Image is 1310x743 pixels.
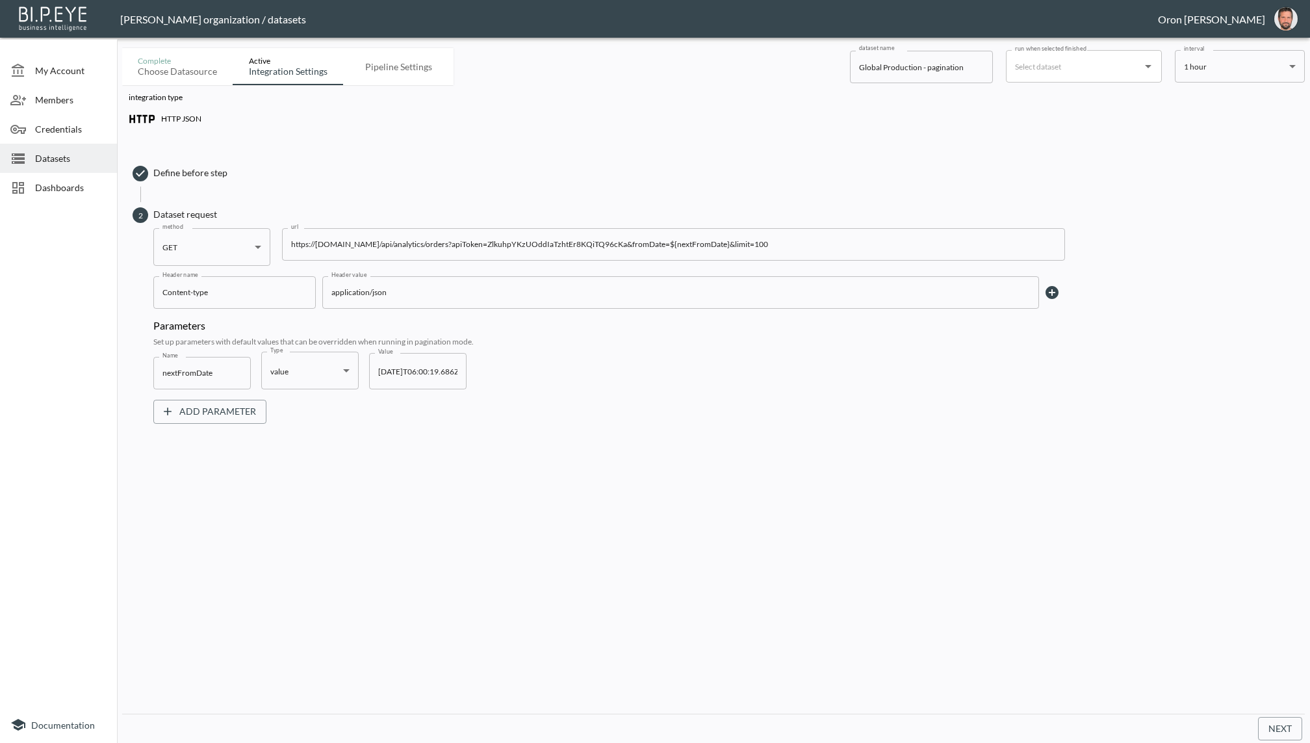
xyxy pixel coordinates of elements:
[249,56,327,66] div: Active
[1012,56,1137,77] input: Select dataset
[35,93,107,107] span: Members
[1158,13,1265,25] div: Oron [PERSON_NAME]
[16,3,91,33] img: bipeye-logo
[282,228,1065,261] input: https://httpbin.org/anything
[35,151,107,165] span: Datasets
[138,210,143,220] text: 2
[249,66,327,77] div: Integration settings
[35,64,107,77] span: My Account
[291,222,299,231] label: url
[138,56,217,66] div: Complete
[331,270,366,279] label: Header value
[162,222,183,231] label: method
[1274,7,1298,31] img: f7df4f0b1e237398fe25aedd0497c453
[378,347,393,356] label: Value
[10,717,107,733] a: Documentation
[162,351,178,359] label: Name
[153,208,1298,221] span: Dataset request
[153,400,266,424] button: Add Parameter
[1184,59,1284,74] div: 1 hour
[859,44,894,52] label: dataset name
[138,66,217,77] div: Choose datasource
[365,61,432,73] div: Pipeline settings
[35,181,107,194] span: Dashboards
[153,332,1065,346] div: Set up parameters with default values that can be overridden when running in pagination mode.
[35,122,107,136] span: Credentials
[162,242,177,252] span: GET
[31,720,95,731] span: Documentation
[120,13,1158,25] div: [PERSON_NAME] organization / datasets
[1265,3,1307,34] button: oron@bipeye.com
[153,166,1298,179] span: Define before step
[1139,57,1157,75] button: Open
[153,309,1065,332] div: Parameters
[129,106,155,132] img: http icon
[161,114,201,124] p: HTTP JSON
[129,92,1298,106] p: integration type
[1258,717,1302,741] button: Next
[270,367,289,376] span: value
[270,346,283,354] label: Type
[1184,44,1205,53] label: interval
[1015,44,1086,53] label: run when selected finished
[162,270,198,279] label: Header name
